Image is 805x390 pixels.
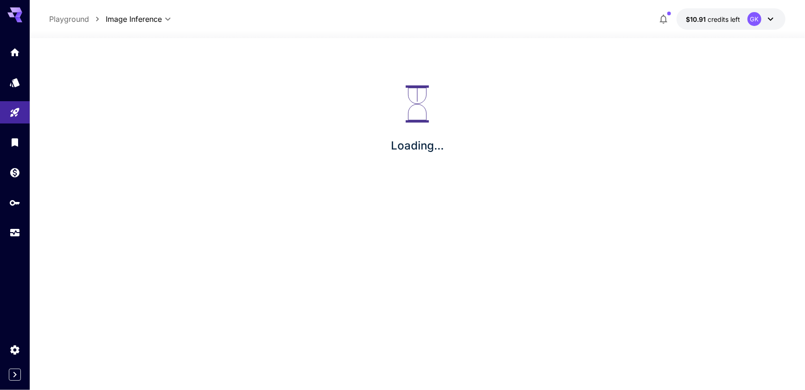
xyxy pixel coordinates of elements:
[686,15,708,23] span: $10.91
[391,137,444,154] p: Loading...
[677,8,786,30] button: $10.9058GK
[9,369,21,381] button: Expand sidebar
[9,46,20,58] div: Home
[9,197,20,208] div: API Keys
[747,12,761,26] div: GK
[49,13,89,25] a: Playground
[9,167,20,178] div: Wallet
[9,344,20,356] div: Settings
[9,227,20,239] div: Usage
[708,15,740,23] span: credits left
[686,14,740,24] div: $10.9058
[9,77,20,88] div: Models
[9,107,20,118] div: Playground
[9,136,20,148] div: Library
[49,13,106,25] nav: breadcrumb
[106,13,162,25] span: Image Inference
